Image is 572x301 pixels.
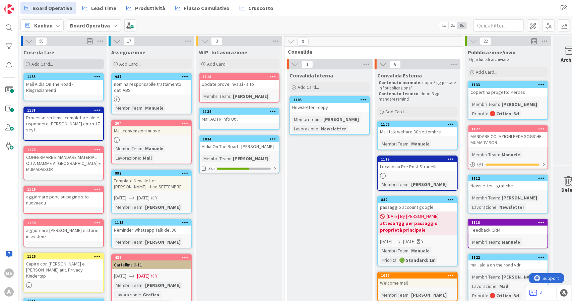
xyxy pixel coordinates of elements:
div: aggiornare popu su pagine sito nuovaedu [24,192,103,207]
span: Cose da fare [23,49,54,56]
div: [PERSON_NAME] [143,238,182,246]
div: 1115 [112,220,191,226]
div: CONFERMARE E MANDARE MATERIALI OD A MAMME A [GEOGRAPHIC_DATA] E MUMADVISOR [24,153,103,174]
div: 1126 [24,253,103,259]
span: 22 [480,37,491,45]
div: Mail talk welfare 30 settembre [378,127,457,136]
span: Assegnazione [111,49,145,56]
div: 1134Mail AOTR Info Utili [200,109,279,123]
span: : [140,291,141,298]
div: 1118 [471,220,548,225]
div: 1130aggiornare [PERSON_NAME] e storie in evidenz [24,220,103,241]
div: 🟢 Standard: 1m [397,256,437,264]
div: Membri Team [114,145,142,152]
div: 1089 [378,273,457,279]
p: : dopo 3 gg passare in "pubblicazione" [379,80,456,91]
div: Lavorazione [292,125,318,132]
div: [PERSON_NAME] [322,116,361,123]
div: 1122 [471,255,548,260]
div: 1128 [27,147,103,152]
span: Flusso Cumulativo [184,4,230,12]
span: : [408,181,409,188]
div: 1034 [200,136,279,142]
div: A [4,287,14,297]
div: [PERSON_NAME] [231,93,270,100]
div: 1130 [27,221,103,225]
div: Manuele [500,238,522,246]
div: aggiornare [PERSON_NAME] e storie in evidenz [24,226,103,241]
div: Newsletter - copy [290,103,369,112]
div: 1034 [203,137,279,141]
div: nomina responsabile trattamento dati ABS [112,80,191,95]
div: Cartellina 0-11 [112,260,191,269]
div: 1128 [24,147,103,153]
div: Y [421,238,424,245]
div: 🔴 Critico: 3d [488,292,521,299]
div: Membri Team [114,104,142,112]
span: 1x [439,22,448,29]
span: : [497,283,498,290]
div: 1133Copertina progetto Perdas [468,82,548,97]
div: 1134 [200,109,279,115]
span: : [499,101,500,108]
div: Welcome mail [378,279,457,287]
div: 1089Welcome mail [378,273,457,287]
div: 947nomina responsabile trattamento dati ABS [112,74,191,95]
a: 1106Mail talk welfare 30 settembreMembri Team:Manuele [377,121,458,150]
div: Membri Team [470,194,499,201]
span: 50 [36,37,47,45]
div: mail aldia on the road vdr [468,260,548,269]
a: 1127MANDARE COLAZIONI PEDAGOGICHE MUMADVISORMembri Team:Manuele0/1 [468,125,548,169]
p: Ogni lunedì archiviare [469,57,547,62]
span: 17 [123,37,135,45]
div: 428 [115,255,191,260]
span: 3 [211,37,223,45]
div: Membri Team [470,273,499,281]
div: 1135 [27,74,103,79]
span: Support [14,1,30,9]
span: [DATE] By [PERSON_NAME] ... [387,213,443,220]
div: Mail convenzioni nuove [112,126,191,135]
span: Add Card... [31,61,53,67]
a: 1126Capire con [PERSON_NAME] e [PERSON_NAME] aut. Privacy Kindertap [23,253,104,293]
div: 428 [112,254,191,260]
div: 1135Mail Aldia On The Road - Ringraziamenti [24,74,103,95]
a: 204Mail convenzioni nuoveMembri Team:ManueleLavorazione:Mail [111,120,192,164]
div: 947 [112,74,191,80]
div: 1105 [293,98,369,102]
b: attesa 7gg per passaggio proprietà principale [380,220,455,233]
strong: Contenuto normale [379,80,420,85]
div: 1034Aldia On The Road - [PERSON_NAME] [200,136,279,151]
span: : [230,93,231,100]
div: 1134 [203,109,279,114]
div: [PERSON_NAME] [409,291,448,299]
span: 2x [448,22,457,29]
div: 0/1 [468,160,548,169]
div: Membri Team [114,238,142,246]
a: 1116Update prove invalsi - sitoMembri Team:[PERSON_NAME] [199,73,279,103]
div: MANDARE COLAZIONI PEDAGOGICHE MUMADVISOR [468,132,548,147]
div: 204Mail convenzioni nuove [112,120,191,135]
p: : dopo 3 gg mandare remind [379,91,456,102]
span: : [408,291,409,299]
div: [PERSON_NAME] [231,155,270,162]
div: 1118Feedback CRM [468,220,548,234]
span: 9 [297,38,309,46]
span: Add Card... [207,61,229,67]
a: 1034Aldia On The Road - [PERSON_NAME]Membri Team:[PERSON_NAME]3/5 [199,135,279,173]
a: 1119Locandina Pre Post StradellaMembri Team:[PERSON_NAME] [377,156,458,191]
div: 1135 [24,74,103,80]
span: [DATE] [114,273,126,280]
span: [DATE] [137,194,149,201]
span: [DATE] [403,238,416,245]
div: Reminder Whatsapp Talk del 30 [112,226,191,234]
div: Lavorazione [470,283,497,290]
a: Produttività [122,2,169,14]
div: MS [4,268,14,278]
b: Board Operativa [70,22,110,29]
input: Quick Filter... [473,19,524,32]
div: Mail AOTR Info Utili [200,115,279,123]
div: Manuele [409,247,431,254]
span: [DATE] [380,238,392,245]
div: 992Template Newsletter [PERSON_NAME] - fine SETTEMBRE [112,170,191,191]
